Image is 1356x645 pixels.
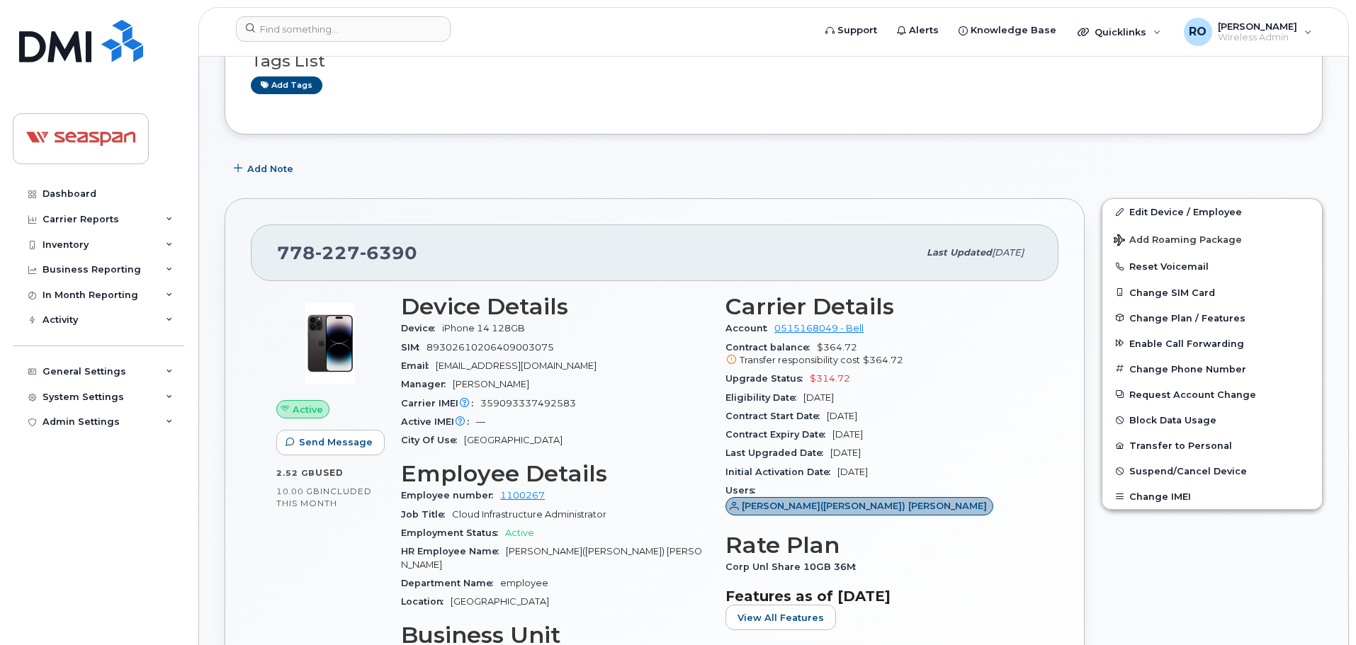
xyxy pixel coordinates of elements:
[1129,466,1247,476] span: Suspend/Cancel Device
[927,247,992,258] span: Last updated
[476,416,485,427] span: —
[276,468,315,478] span: 2.52 GB
[451,596,549,607] span: [GEOGRAPHIC_DATA]
[505,527,534,538] span: Active
[725,485,762,496] span: Users
[837,467,868,477] span: [DATE]
[1129,338,1244,348] span: Enable Call Forwarding
[1102,407,1322,433] button: Block Data Usage
[1102,280,1322,305] button: Change SIM Card
[401,546,506,556] span: HR Employee Name
[1102,331,1322,356] button: Enable Call Forwarding
[1068,18,1171,46] div: Quicklinks
[464,435,563,445] span: [GEOGRAPHIC_DATA]
[725,467,837,477] span: Initial Activation Date
[293,403,323,416] span: Active
[401,435,464,445] span: City Of Use
[401,546,702,569] span: [PERSON_NAME]([PERSON_NAME]) [PERSON_NAME]
[247,162,293,176] span: Add Note
[815,16,887,45] a: Support
[1129,312,1245,323] span: Change Plan / Features
[500,490,545,501] a: 1100267
[1174,18,1322,46] div: Ryan Osborn
[774,323,864,333] a: 0515168049 - Bell
[803,392,834,403] span: [DATE]
[426,342,554,353] span: 89302610206409003075
[1102,433,1322,458] button: Transfer to Personal
[288,301,373,386] img: image20231002-3703462-njx0qo.jpeg
[949,16,1066,45] a: Knowledge Base
[315,467,344,478] span: used
[827,411,857,421] span: [DATE]
[401,342,426,353] span: SIM
[401,490,500,501] span: Employee number
[909,23,939,38] span: Alerts
[1102,305,1322,331] button: Change Plan / Features
[725,323,774,333] span: Account
[401,596,451,607] span: Location
[436,360,597,371] span: [EMAIL_ADDRESS][DOMAIN_NAME]
[725,342,817,353] span: Contract balance
[500,578,548,588] span: employee
[725,429,832,440] span: Contract Expiry Date
[360,242,417,263] span: 6390
[971,23,1056,38] span: Knowledge Base
[401,509,452,520] span: Job Title
[401,578,500,588] span: Department Name
[315,242,360,263] span: 227
[887,16,949,45] a: Alerts
[725,411,827,421] span: Contract Start Date
[725,605,836,630] button: View All Features
[401,416,476,427] span: Active IMEI
[863,355,903,365] span: $364.72
[832,429,863,440] span: [DATE]
[1102,382,1322,407] button: Request Account Change
[276,486,372,509] span: included this month
[725,532,1033,558] h3: Rate Plan
[401,527,505,538] span: Employment Status
[1102,253,1322,279] button: Reset Voicemail
[1102,458,1322,484] button: Suspend/Cancel Device
[1102,484,1322,509] button: Change IMEI
[251,76,322,94] a: Add tags
[830,447,861,458] span: [DATE]
[1114,234,1242,248] span: Add Roaming Package
[725,501,993,512] a: [PERSON_NAME]([PERSON_NAME]) [PERSON_NAME]
[276,486,320,496] span: 10.00 GB
[725,561,863,572] span: Corp Unl Share 10GB 36M
[837,23,877,38] span: Support
[277,242,417,263] span: 778
[299,435,373,449] span: Send Message
[225,156,305,181] button: Add Note
[742,499,987,513] span: [PERSON_NAME]([PERSON_NAME]) [PERSON_NAME]
[725,342,1033,367] span: $364.72
[401,294,708,319] h3: Device Details
[480,398,576,409] span: 359093337492583
[401,323,442,333] span: Device
[401,461,708,486] h3: Employee Details
[740,355,860,365] span: Transfer responsibility cost
[738,611,824,624] span: View All Features
[401,360,436,371] span: Email
[1189,23,1207,40] span: RO
[1102,356,1322,382] button: Change Phone Number
[401,398,480,409] span: Carrier IMEI
[452,509,606,520] span: Cloud Infrastructure Administrator
[1102,199,1322,224] a: Edit Device / Employee
[453,379,529,389] span: [PERSON_NAME]
[725,447,830,458] span: Last Upgraded Date
[1102,224,1322,253] button: Add Roaming Package
[810,373,850,384] span: $314.72
[442,323,525,333] span: iPhone 14 128GB
[1218,21,1297,32] span: [PERSON_NAME]
[1095,26,1146,38] span: Quicklinks
[401,379,453,389] span: Manager
[725,294,1033,319] h3: Carrier Details
[725,392,803,403] span: Eligibility Date
[725,588,1033,605] h3: Features as of [DATE]
[251,52,1296,70] h3: Tags List
[1218,32,1297,43] span: Wireless Admin
[992,247,1024,258] span: [DATE]
[725,373,810,384] span: Upgrade Status
[236,16,451,42] input: Find something...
